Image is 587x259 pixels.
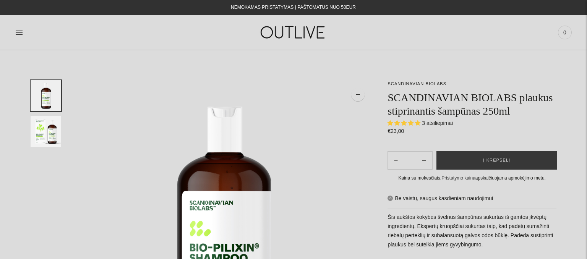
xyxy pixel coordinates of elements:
a: Pristatymo kaina [441,175,475,181]
img: OUTLIVE [246,19,341,45]
span: 5.00 stars [388,120,422,126]
input: Product quantity [404,155,416,166]
div: Kaina su mokesčiais. apskaičiuojama apmokėjimo metu. [388,174,556,182]
span: 3 atsiliepimai [422,120,453,126]
span: €23,00 [388,128,404,134]
span: Į krepšelį [483,157,510,164]
button: Subtract product quantity [416,151,432,170]
div: NEMOKAMAS PRISTATYMAS Į PAŠTOMATUS NUO 50EUR [231,3,356,12]
button: Add product quantity [388,151,404,170]
a: SCANDINAVIAN BIOLABS [388,81,446,86]
button: Į krepšelį [436,151,557,170]
button: Translation missing: en.general.accessibility.image_thumbail [31,80,61,111]
h1: SCANDINAVIAN BIOLABS plaukus stiprinantis šampūnas 250ml [388,91,556,118]
button: Translation missing: en.general.accessibility.image_thumbail [31,116,61,147]
span: 0 [559,27,570,38]
a: 0 [558,24,572,41]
